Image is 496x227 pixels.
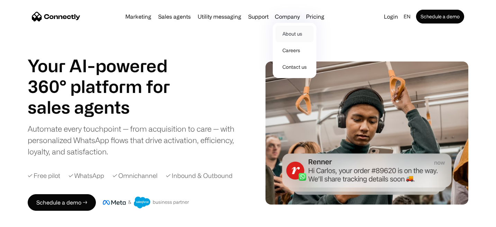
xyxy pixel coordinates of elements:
[103,197,189,208] img: Meta and Salesforce business partner badge.
[28,171,60,180] div: ✓ Free pilot
[273,21,316,78] nav: Company
[28,194,96,211] a: Schedule a demo →
[69,171,104,180] div: ✓ WhatsApp
[14,215,42,225] ul: Language list
[166,171,233,180] div: ✓ Inbound & Outbound
[28,123,245,157] div: Automate every touchpoint — from acquisition to care — with personalized WhatsApp flows that driv...
[28,55,187,97] h1: Your AI-powered 360° platform for
[273,12,302,21] div: Company
[401,12,415,21] div: en
[275,12,300,21] div: Company
[123,14,154,19] a: Marketing
[381,12,401,21] a: Login
[28,97,187,117] div: carousel
[155,14,193,19] a: Sales agents
[303,14,327,19] a: Pricing
[28,97,187,117] div: 4 of 4
[112,171,157,180] div: ✓ Omnichannel
[32,11,80,22] a: home
[276,42,314,59] a: Careers
[276,59,314,75] a: Contact us
[195,14,244,19] a: Utility messaging
[7,214,42,225] aside: Language selected: English
[245,14,271,19] a: Support
[416,10,464,23] a: Schedule a demo
[404,12,411,21] div: en
[28,97,187,117] h1: sales agents
[276,26,314,42] a: About us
